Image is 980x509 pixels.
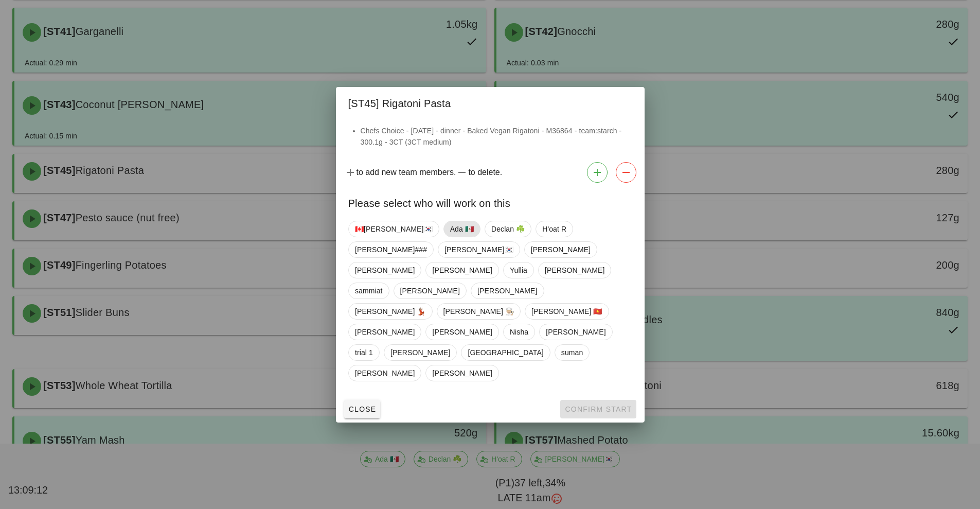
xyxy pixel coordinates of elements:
[546,324,605,340] span: [PERSON_NAME]
[544,262,604,278] span: [PERSON_NAME]
[400,283,459,299] span: [PERSON_NAME]
[443,304,514,319] span: [PERSON_NAME] 👨🏼‍🍳
[336,158,645,187] div: to add new team members. to delete.
[432,365,492,381] span: [PERSON_NAME]
[355,304,426,319] span: [PERSON_NAME] 💃🏽
[344,400,381,418] button: Close
[542,221,566,237] span: H'oat R
[477,283,537,299] span: [PERSON_NAME]
[348,405,377,413] span: Close
[530,242,590,257] span: [PERSON_NAME]
[468,345,543,360] span: [GEOGRAPHIC_DATA]
[432,262,492,278] span: [PERSON_NAME]
[355,324,415,340] span: [PERSON_NAME]
[355,242,427,257] span: [PERSON_NAME]###
[355,221,433,237] span: 🇨🇦[PERSON_NAME]🇰🇷
[336,87,645,117] div: [ST45] Rigatoni Pasta
[355,365,415,381] span: [PERSON_NAME]
[336,187,645,217] div: Please select who will work on this
[509,324,528,340] span: Nisha
[355,283,383,299] span: sammiat
[509,262,527,278] span: Yullia
[432,324,492,340] span: [PERSON_NAME]
[491,221,524,237] span: Declan ☘️
[450,221,473,237] span: Ada 🇲🇽
[444,242,513,257] span: [PERSON_NAME]🇰🇷
[355,345,373,360] span: trial 1
[561,345,583,360] span: suman
[361,125,632,148] li: Chefs Choice - [DATE] - dinner - Baked Vegan Rigatoni - M36864 - team:starch - 300.1g - 3CT (3CT ...
[355,262,415,278] span: [PERSON_NAME]
[531,304,602,319] span: [PERSON_NAME] 🇻🇳
[390,345,450,360] span: [PERSON_NAME]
